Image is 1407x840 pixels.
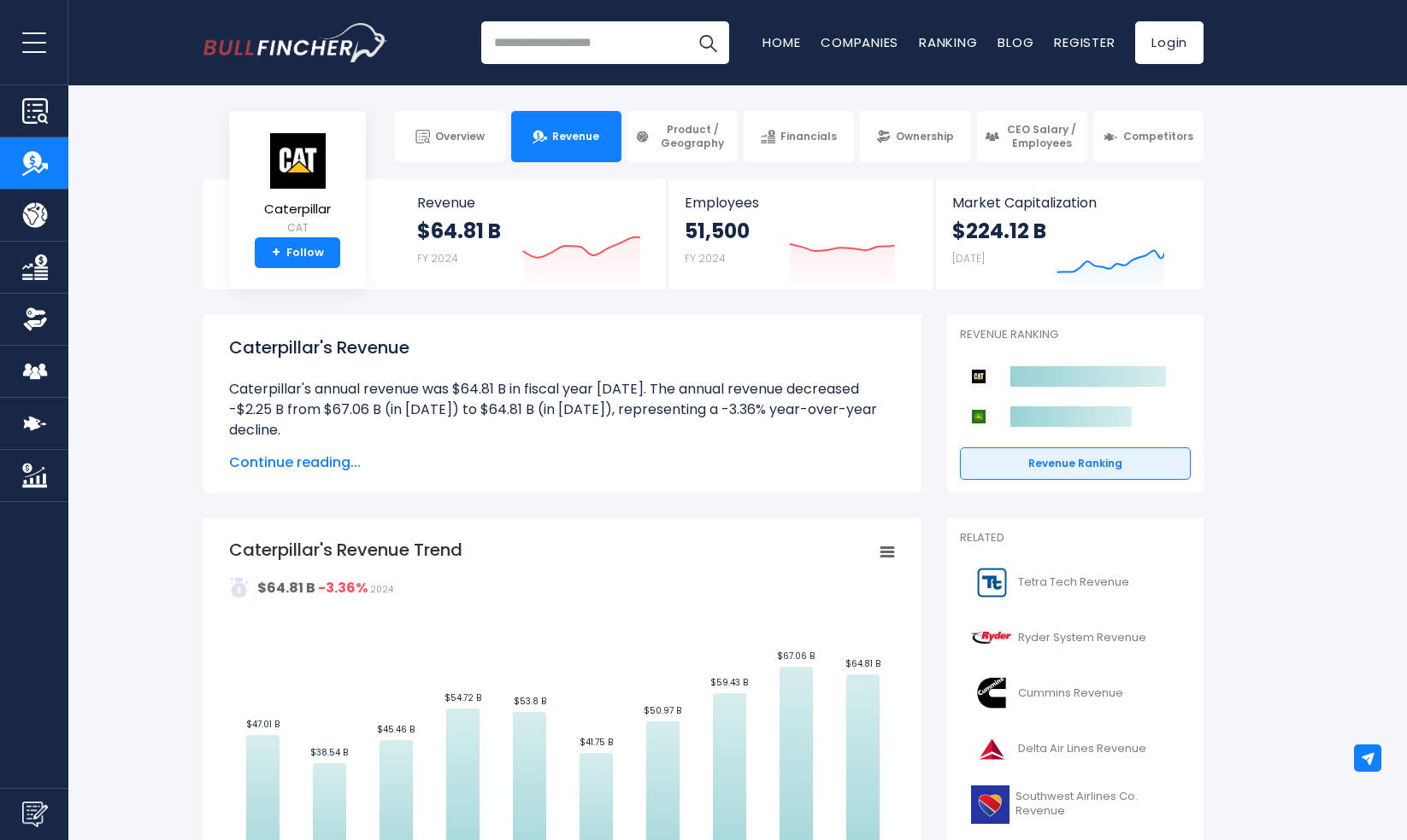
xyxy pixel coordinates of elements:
a: Cummins Revenue [960,670,1191,717]
span: Overview [435,130,485,143]
a: Blog [998,33,1033,51]
span: Revenue [552,130,599,143]
text: $41.75 B [580,736,613,749]
img: Ownership [22,306,48,332]
a: Employees 51,500 FY 2024 [668,179,933,289]
strong: $64.81 B [417,218,501,244]
img: DAL logo [970,730,1013,768]
small: CAT [264,220,331,236]
span: 2024 [370,583,393,596]
a: Ryder System Revenue [960,615,1191,662]
small: FY 2024 [417,251,458,265]
text: $54.72 B [444,691,481,704]
strong: 51,500 [685,218,750,244]
span: Competitors [1123,130,1193,143]
text: $50.97 B [644,704,681,717]
img: Deere & Company competitors logo [968,406,989,427]
span: CEO Salary / Employees [1004,123,1080,149]
text: $53.8 B [514,695,546,708]
a: Go to homepage [203,23,387,62]
a: Register [1054,33,1115,51]
strong: $64.81 B [257,578,315,598]
img: TTEK logo [970,563,1013,602]
a: Delta Air Lines Revenue [960,726,1191,773]
text: $67.06 B [777,650,815,662]
img: CMI logo [970,674,1013,713]
a: Overview [395,111,505,162]
a: CEO Salary / Employees [977,111,1087,162]
img: addasd [229,577,250,598]
p: Related [960,531,1191,545]
small: [DATE] [952,251,985,265]
span: Employees [685,195,916,211]
a: Login [1135,21,1204,64]
a: Southwest Airlines Co. Revenue [960,781,1191,828]
strong: + [272,245,280,260]
img: Caterpillar competitors logo [968,366,989,387]
img: LUV logo [970,785,1010,824]
a: Ownership [860,111,970,162]
span: Ownership [896,130,954,143]
strong: $224.12 B [952,218,1046,244]
button: Search [686,21,729,64]
img: R logo [970,619,1013,657]
a: Home [762,33,800,51]
text: $47.01 B [246,718,280,731]
a: Financials [744,111,854,162]
a: Revenue Ranking [960,447,1191,480]
span: Market Capitalization [952,195,1185,211]
span: Caterpillar [264,202,331,217]
text: $64.81 B [845,657,880,670]
h1: Caterpillar's Revenue [229,335,896,360]
text: $38.54 B [310,746,348,759]
a: Product / Geography [627,111,738,162]
a: Companies [821,33,898,51]
text: $59.43 B [710,676,748,689]
a: Caterpillar CAT [263,131,332,238]
li: Caterpillar's annual revenue was $64.81 B in fiscal year [DATE]. The annual revenue decreased -$2... [229,379,896,440]
a: Market Capitalization $224.12 B [DATE] [935,179,1202,289]
strong: -3.36% [318,578,368,598]
p: Revenue Ranking [960,328,1191,342]
span: Continue reading... [229,452,896,473]
a: Tetra Tech Revenue [960,559,1191,606]
tspan: Caterpillar's Revenue Trend [229,538,462,562]
a: +Follow [255,237,340,268]
a: Competitors [1093,111,1204,162]
a: Revenue [511,111,621,162]
small: FY 2024 [685,251,726,265]
span: Product / Geography [655,123,730,149]
img: Bullfincher logo [203,23,388,62]
span: Revenue [417,195,651,211]
span: Financials [780,130,837,143]
text: $45.46 B [377,723,415,736]
a: Revenue $64.81 B FY 2024 [400,179,668,289]
a: Ranking [919,33,977,51]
